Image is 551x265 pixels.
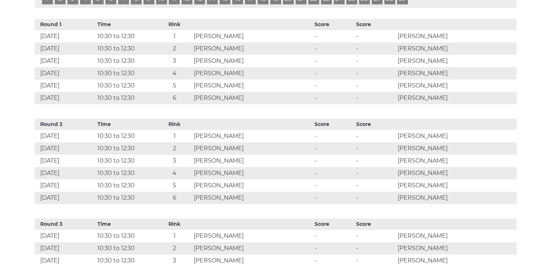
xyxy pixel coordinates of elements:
td: - [354,79,396,92]
td: [PERSON_NAME] [396,242,516,254]
td: [PERSON_NAME] [192,230,313,242]
td: [PERSON_NAME] [192,142,313,155]
td: [PERSON_NAME] [192,242,313,254]
td: [DATE] [35,192,96,204]
td: 10:30 to 12:30 [96,55,157,67]
td: 10:30 to 12:30 [96,30,157,42]
td: 10:30 to 12:30 [96,130,157,142]
th: Score [354,219,396,230]
td: [DATE] [35,155,96,167]
td: [PERSON_NAME] [192,79,313,92]
th: Rink [157,119,192,130]
td: 6 [157,192,192,204]
td: - [354,30,396,42]
td: [PERSON_NAME] [396,167,516,179]
td: - [354,55,396,67]
td: 2 [157,42,192,55]
td: [PERSON_NAME] [192,67,313,79]
td: - [354,179,396,192]
td: [DATE] [35,130,96,142]
td: 10:30 to 12:30 [96,179,157,192]
td: [PERSON_NAME] [192,92,313,104]
td: - [313,192,354,204]
td: [PERSON_NAME] [396,55,516,67]
td: [DATE] [35,42,96,55]
td: - [313,167,354,179]
td: [DATE] [35,142,96,155]
td: [PERSON_NAME] [396,79,516,92]
td: 10:30 to 12:30 [96,155,157,167]
td: - [313,242,354,254]
td: - [354,230,396,242]
td: [PERSON_NAME] [396,155,516,167]
td: 5 [157,179,192,192]
td: - [313,67,354,79]
td: 10:30 to 12:30 [96,42,157,55]
td: [PERSON_NAME] [396,192,516,204]
td: - [354,155,396,167]
td: - [313,179,354,192]
td: [PERSON_NAME] [396,42,516,55]
td: - [313,155,354,167]
td: 3 [157,55,192,67]
td: 1 [157,30,192,42]
td: [PERSON_NAME] [396,230,516,242]
td: - [354,192,396,204]
td: - [354,167,396,179]
td: [PERSON_NAME] [396,142,516,155]
th: Score [313,219,354,230]
th: Score [313,119,354,130]
td: - [313,30,354,42]
td: 1 [157,130,192,142]
td: 2 [157,142,192,155]
td: 10:30 to 12:30 [96,167,157,179]
td: [PERSON_NAME] [192,42,313,55]
td: [DATE] [35,230,96,242]
th: Time [96,219,157,230]
th: Rink [157,219,192,230]
td: [PERSON_NAME] [192,192,313,204]
td: - [313,130,354,142]
td: - [313,55,354,67]
th: Time [96,19,157,30]
th: Score [354,19,396,30]
td: - [313,92,354,104]
td: [DATE] [35,92,96,104]
td: [DATE] [35,179,96,192]
td: [DATE] [35,67,96,79]
td: [PERSON_NAME] [192,30,313,42]
td: - [354,92,396,104]
th: Round 3 [35,219,96,230]
th: Round 2 [35,119,96,130]
td: 10:30 to 12:30 [96,142,157,155]
td: - [354,42,396,55]
td: 4 [157,67,192,79]
td: [PERSON_NAME] [396,130,516,142]
td: 10:30 to 12:30 [96,192,157,204]
td: - [354,242,396,254]
td: [PERSON_NAME] [396,92,516,104]
td: 10:30 to 12:30 [96,230,157,242]
th: Round 1 [35,19,96,30]
th: Score [354,119,396,130]
td: [DATE] [35,167,96,179]
td: 4 [157,167,192,179]
td: [DATE] [35,242,96,254]
td: - [354,130,396,142]
td: - [313,230,354,242]
td: [PERSON_NAME] [192,130,313,142]
td: [PERSON_NAME] [192,155,313,167]
td: - [313,142,354,155]
td: - [313,79,354,92]
td: 6 [157,92,192,104]
td: [PERSON_NAME] [192,167,313,179]
td: [DATE] [35,55,96,67]
th: Rink [157,19,192,30]
td: - [354,142,396,155]
td: [PERSON_NAME] [396,67,516,79]
td: 5 [157,79,192,92]
td: [DATE] [35,30,96,42]
td: [DATE] [35,79,96,92]
td: 10:30 to 12:30 [96,92,157,104]
td: 10:30 to 12:30 [96,242,157,254]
